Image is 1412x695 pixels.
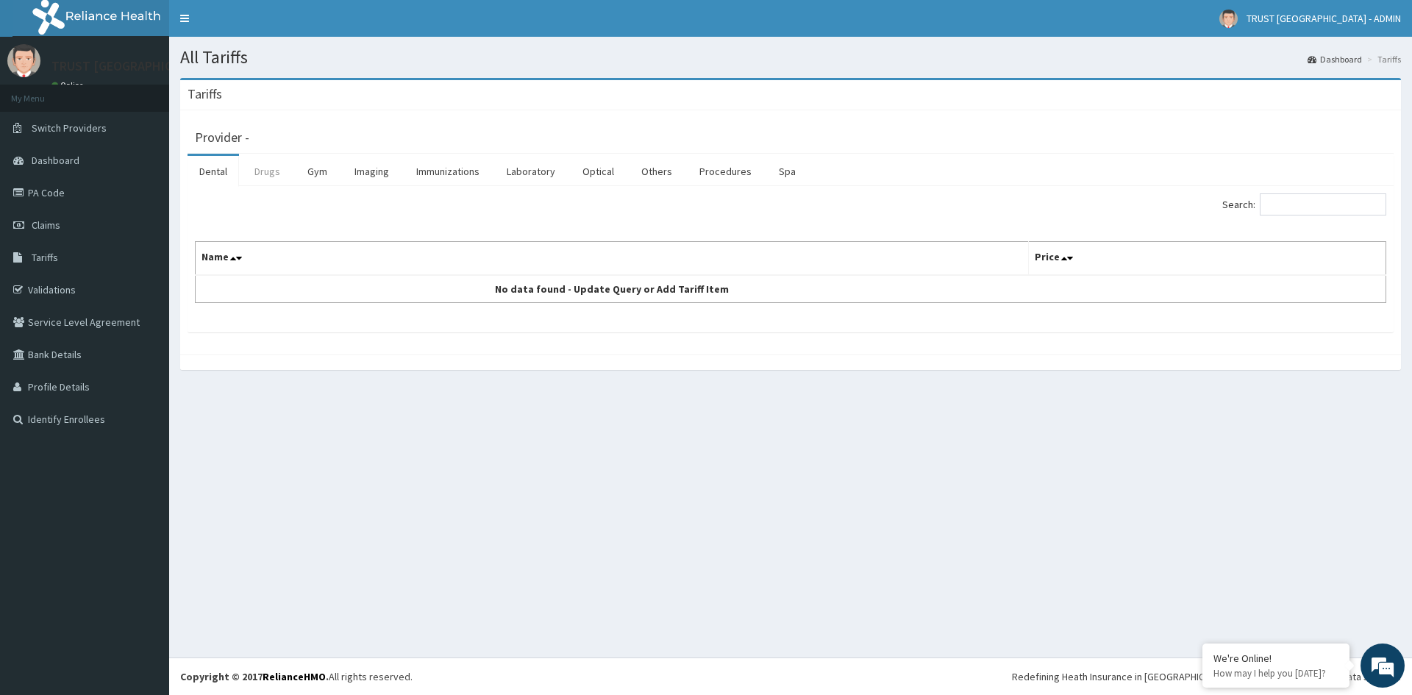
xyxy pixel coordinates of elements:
a: Imaging [343,156,401,187]
span: Switch Providers [32,121,107,135]
p: How may I help you today? [1213,667,1338,680]
a: Dashboard [1308,53,1362,65]
th: Price [1029,242,1386,276]
strong: Copyright © 2017 . [180,670,329,683]
img: User Image [1219,10,1238,28]
td: No data found - Update Query or Add Tariff Item [196,275,1029,303]
a: Laboratory [495,156,567,187]
h3: Tariffs [188,88,222,101]
span: Dashboard [32,154,79,167]
a: Gym [296,156,339,187]
h3: Provider - [195,131,249,144]
a: Dental [188,156,239,187]
a: Immunizations [404,156,491,187]
input: Search: [1260,193,1386,215]
img: User Image [7,44,40,77]
a: Drugs [243,156,292,187]
a: Spa [767,156,807,187]
a: RelianceHMO [263,670,326,683]
a: Procedures [688,156,763,187]
span: Tariffs [32,251,58,264]
label: Search: [1222,193,1386,215]
li: Tariffs [1363,53,1401,65]
div: We're Online! [1213,652,1338,665]
h1: All Tariffs [180,48,1401,67]
a: Online [51,80,87,90]
span: TRUST [GEOGRAPHIC_DATA] - ADMIN [1247,12,1401,25]
div: Redefining Heath Insurance in [GEOGRAPHIC_DATA] using Telemedicine and Data Science! [1012,669,1401,684]
p: TRUST [GEOGRAPHIC_DATA] - ADMIN [51,60,262,73]
a: Others [630,156,684,187]
th: Name [196,242,1029,276]
a: Optical [571,156,626,187]
footer: All rights reserved. [169,657,1412,695]
span: Claims [32,218,60,232]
